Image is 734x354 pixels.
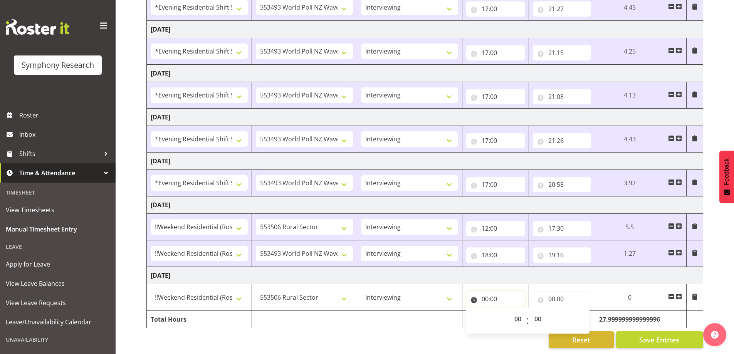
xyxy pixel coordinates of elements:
div: Leave [2,239,114,255]
td: 4.25 [595,38,664,65]
td: [DATE] [147,196,703,214]
td: 4.13 [595,82,664,109]
input: Click to select... [466,177,525,192]
td: [DATE] [147,153,703,170]
input: Click to select... [533,45,591,60]
a: Leave/Unavailability Calendar [2,312,114,332]
span: : [526,311,529,331]
input: Click to select... [466,1,525,17]
input: Click to select... [466,133,525,148]
input: Click to select... [533,177,591,192]
a: Manual Timesheet Entry [2,220,114,239]
td: [DATE] [147,109,703,126]
img: Rosterit website logo [6,19,69,35]
span: Feedback [723,158,730,185]
input: Click to select... [466,45,525,60]
span: View Leave Requests [6,297,110,309]
div: Timesheet [2,185,114,200]
a: Apply for Leave [2,255,114,274]
td: [DATE] [147,21,703,38]
button: Reset [549,331,614,348]
input: Click to select... [533,89,591,104]
div: Unavailability [2,332,114,347]
td: 0 [595,284,664,311]
td: 5.5 [595,214,664,240]
td: [DATE] [147,65,703,82]
td: 27.999999999999996 [595,311,664,328]
div: Symphony Research [22,59,94,71]
img: help-xxl-2.png [711,331,719,339]
input: Click to select... [466,221,525,236]
span: Inbox [19,129,112,140]
input: Click to select... [466,247,525,263]
td: 4.43 [595,126,664,153]
td: 1.27 [595,240,664,267]
span: Shifts [19,148,100,159]
input: Click to select... [533,1,591,17]
a: View Leave Requests [2,293,114,312]
td: Total Hours [147,311,252,328]
span: Leave/Unavailability Calendar [6,316,110,328]
input: Click to select... [533,291,591,307]
button: Save Entries [616,331,703,348]
a: View Timesheets [2,200,114,220]
input: Click to select... [533,133,591,148]
span: Time & Attendance [19,167,100,179]
span: View Leave Balances [6,278,110,289]
button: Feedback - Show survey [719,151,734,203]
input: Click to select... [466,89,525,104]
td: 3.97 [595,170,664,196]
span: Reset [572,335,590,345]
input: Click to select... [533,247,591,263]
span: View Timesheets [6,204,110,216]
span: Save Entries [639,335,679,345]
a: View Leave Balances [2,274,114,293]
span: Manual Timesheet Entry [6,223,110,235]
span: Roster [19,109,112,121]
td: [DATE] [147,267,703,284]
input: Click to select... [533,221,591,236]
input: Click to select... [466,291,525,307]
span: Apply for Leave [6,258,110,270]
